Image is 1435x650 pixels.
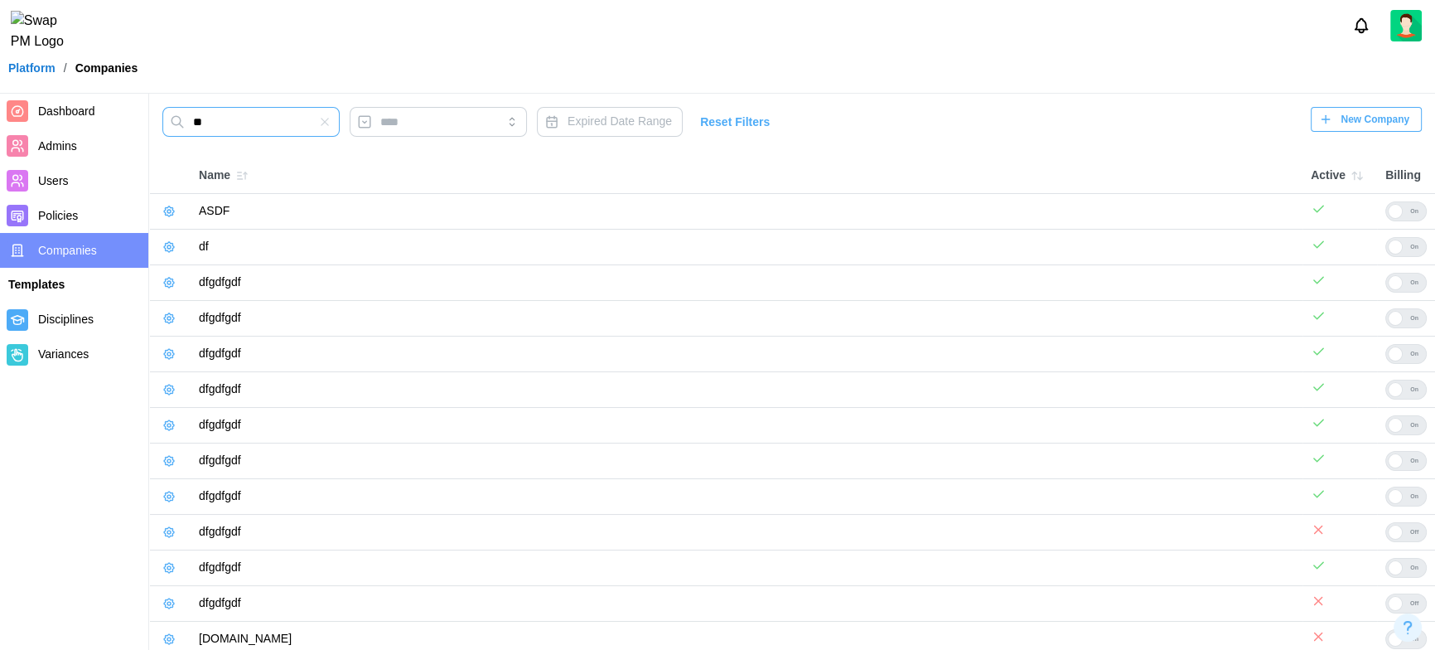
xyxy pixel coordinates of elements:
div: On [1403,345,1426,363]
img: Swap PM Logo [11,11,78,52]
button: Notifications [1347,12,1375,40]
div: Companies [75,62,138,74]
div: On [1403,487,1426,506]
td: dfgdfgdf [191,301,1302,337]
div: Templates [8,276,140,294]
button: Reset Filters [693,107,777,137]
div: On [1403,274,1426,292]
div: Off [1403,594,1426,613]
td: ASDF [191,194,1302,230]
td: dfgdfgdf [191,372,1302,408]
td: dfgdfgdf [191,408,1302,444]
button: New Company [1311,107,1422,132]
td: dfgdfgdf [191,515,1302,551]
td: df [191,230,1302,265]
span: Policies [38,209,78,222]
td: dfgdfgdf [191,265,1302,301]
span: New Company [1341,108,1409,131]
span: Expired Date Range [568,114,672,128]
div: Name [199,164,1294,187]
div: Active [1311,164,1369,187]
div: Off [1403,523,1426,541]
a: Platform [8,62,56,74]
img: 2Q== [1390,10,1422,41]
div: / [64,62,67,74]
div: Billing [1385,167,1427,185]
span: Companies [38,244,97,257]
div: On [1403,416,1426,434]
span: Dashboard [38,104,95,118]
div: On [1403,381,1426,399]
div: On [1403,559,1426,577]
span: Admins [38,139,77,153]
span: Users [38,174,69,187]
div: On [1403,309,1426,327]
div: On [1403,202,1426,221]
button: Expired Date Range [537,107,683,137]
div: On [1403,452,1426,470]
a: Zulqarnain Khalil [1390,10,1422,41]
td: dfgdfgdf [191,444,1302,479]
td: dfgdfgdf [191,479,1302,515]
td: dfgdfgdf [191,586,1302,622]
div: On [1403,238,1426,256]
td: dfgdfgdf [191,337,1302,372]
span: Disciplines [38,313,94,326]
td: dfgdfgdf [191,551,1302,586]
span: Reset Filters [700,108,770,136]
span: Variances [38,347,89,361]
